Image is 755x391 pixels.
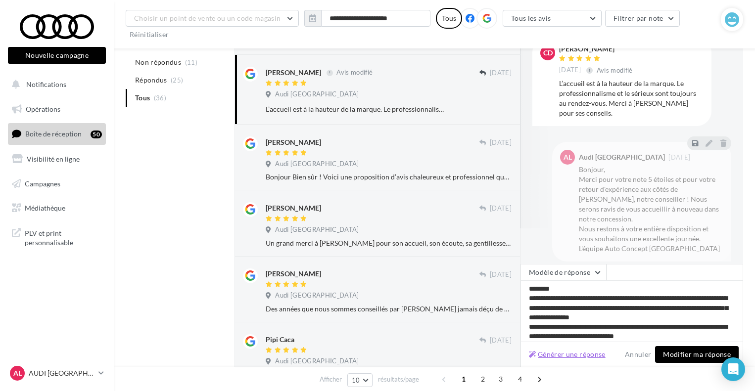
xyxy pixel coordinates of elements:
div: Pipi Caca [266,335,294,345]
span: [DATE] [490,204,512,213]
a: Campagnes [6,174,108,194]
div: [PERSON_NAME] [559,45,635,52]
span: PLV et print personnalisable [25,226,102,248]
span: AL [13,368,22,378]
span: CD [543,48,553,58]
span: résultats/page [378,375,419,384]
button: Annuler [621,348,655,360]
span: Afficher [320,375,342,384]
div: Bonjour Bien sûr ! Voici une proposition d’avis chaleureux et professionnel que vous pouvez publi... [266,172,512,182]
button: Tous les avis [503,10,602,27]
div: Open Intercom Messenger [721,357,745,381]
span: Audi [GEOGRAPHIC_DATA] [275,291,359,300]
span: Opérations [26,105,60,113]
span: 2 [475,371,491,387]
span: Choisir un point de vente ou un code magasin [134,14,281,22]
a: Opérations [6,99,108,120]
span: Visibilité en ligne [27,155,80,163]
span: [DATE] [490,69,512,78]
span: [DATE] [490,270,512,279]
span: Avis modifié [597,66,633,74]
span: 10 [352,376,360,384]
span: Audi [GEOGRAPHIC_DATA] [275,225,359,234]
button: Notifications [6,74,104,95]
button: Modifier ma réponse [655,346,739,363]
span: 3 [493,371,509,387]
div: Audi [GEOGRAPHIC_DATA] [579,154,665,161]
div: Des années que nous sommes conseillés par [PERSON_NAME] jamais déçu de nos achats [266,304,512,314]
a: Visibilité en ligne [6,149,108,170]
span: (25) [171,76,183,84]
span: 1 [456,371,472,387]
button: Choisir un point de vente ou un code magasin [126,10,299,27]
button: Filtrer par note [605,10,680,27]
span: Avis modifié [336,69,373,77]
button: Réinitialiser [126,29,173,41]
span: Audi [GEOGRAPHIC_DATA] [275,357,359,366]
button: Nouvelle campagne [8,47,106,64]
div: [PERSON_NAME] [266,203,321,213]
div: L’accueil est à la hauteur de la marque. Le professionnalisme et le sérieux sont toujours au rend... [559,79,704,118]
a: Boîte de réception50 [6,123,108,144]
div: Bonjour, Merci pour votre note 5 étoiles et pour votre retour d'expérience aux côtés de [PERSON_N... [579,165,723,254]
button: 10 [347,373,373,387]
span: Campagnes [25,179,60,187]
div: [PERSON_NAME] [266,68,321,78]
span: Non répondus [135,57,181,67]
span: [DATE] [490,336,512,345]
span: (11) [185,58,197,66]
span: AL [564,152,572,162]
span: Répondus [135,75,167,85]
a: AL AUDI [GEOGRAPHIC_DATA] [8,364,106,383]
a: PLV et print personnalisable [6,222,108,252]
div: 50 [91,130,102,138]
span: 4 [512,371,528,387]
div: [PERSON_NAME] [266,269,321,279]
span: Audi [GEOGRAPHIC_DATA] [275,90,359,99]
button: Générer une réponse [525,348,610,360]
button: Modèle de réponse [520,264,607,281]
a: Médiathèque [6,198,108,218]
span: [DATE] [668,154,690,161]
span: Boîte de réception [25,130,82,138]
span: Audi [GEOGRAPHIC_DATA] [275,160,359,169]
span: [DATE] [490,138,512,147]
span: Médiathèque [25,204,65,212]
div: [PERSON_NAME] [266,137,321,147]
div: Un grand merci à [PERSON_NAME] pour son accueil, son écoute, sa gentillesse et tous ses bons cons... [266,238,512,248]
span: [DATE] [559,66,581,75]
div: Tous [436,8,462,29]
span: Notifications [26,80,66,88]
p: AUDI [GEOGRAPHIC_DATA] [29,368,94,378]
span: Tous les avis [511,14,551,22]
div: L’accueil est à la hauteur de la marque. Le professionnalisme et le sérieux sont toujours au rend... [266,104,447,114]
